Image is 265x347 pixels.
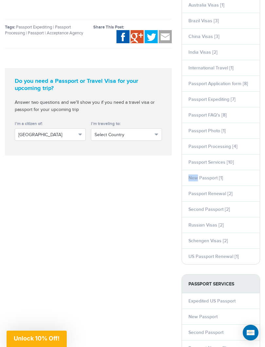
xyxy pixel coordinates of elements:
a: Passport Application form [8] [188,81,248,86]
a: Passport Expediting [7] [188,97,236,102]
a: Expedited US Passport [188,298,236,304]
a: Passport Renewal [2] [188,191,233,196]
a: E-mail [159,34,172,39]
strong: Share This Post: [93,25,124,30]
img: E-mail [159,30,172,43]
a: Passport FAQ's [8] [188,112,227,118]
a: US Passport Renewal [1] [188,254,239,259]
label: I’m traveling to: [91,121,162,127]
button: Select Country [91,128,162,141]
img: Google+ [131,30,144,43]
img: Facebook [116,30,130,43]
strong: Tags: [5,25,15,30]
a: Second Passport [188,330,223,335]
img: Twitter [145,30,158,43]
a: Acceptance Agency [47,30,83,36]
span: Select Country [95,132,152,138]
span: [GEOGRAPHIC_DATA] [18,132,76,138]
a: India Visas [2] [188,49,218,55]
a: Russian Visas [2] [188,222,224,228]
strong: PASSPORT SERVICES [182,275,260,293]
label: I’m a citizen of: [15,121,86,127]
a: International Travel [1] [188,65,234,71]
a: Passport Services [10] [188,159,234,165]
a: China Visas [3] [188,34,220,39]
a: Passport Processing [4] [188,144,238,149]
span: Unlock 10% Off! [14,335,60,342]
p: Answer two questions and we'll show you if you need a travel visa or passport for your upcoming trip [15,99,162,114]
a: Second Passport [2] [188,207,230,212]
a: New Passport [1] [188,175,223,181]
strong: Do you need a Passport or Travel Visa for your upcoming trip? [15,78,162,92]
a: Twitter [145,34,158,39]
a: Australia Visas [1] [188,2,224,8]
div: Unlock 10% Off! [7,331,67,347]
a: Passport | [28,30,46,36]
a: Google+ [131,34,144,39]
a: Brazil Visas [3] [188,18,219,24]
div: Open Intercom Messenger [243,325,258,340]
a: Passport Photo [1] [188,128,226,134]
a: New Passport [188,314,218,320]
a: Passport Expediting | [16,25,54,30]
a: Schengen Visas [2] [188,238,228,244]
button: [GEOGRAPHIC_DATA] [15,128,86,141]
